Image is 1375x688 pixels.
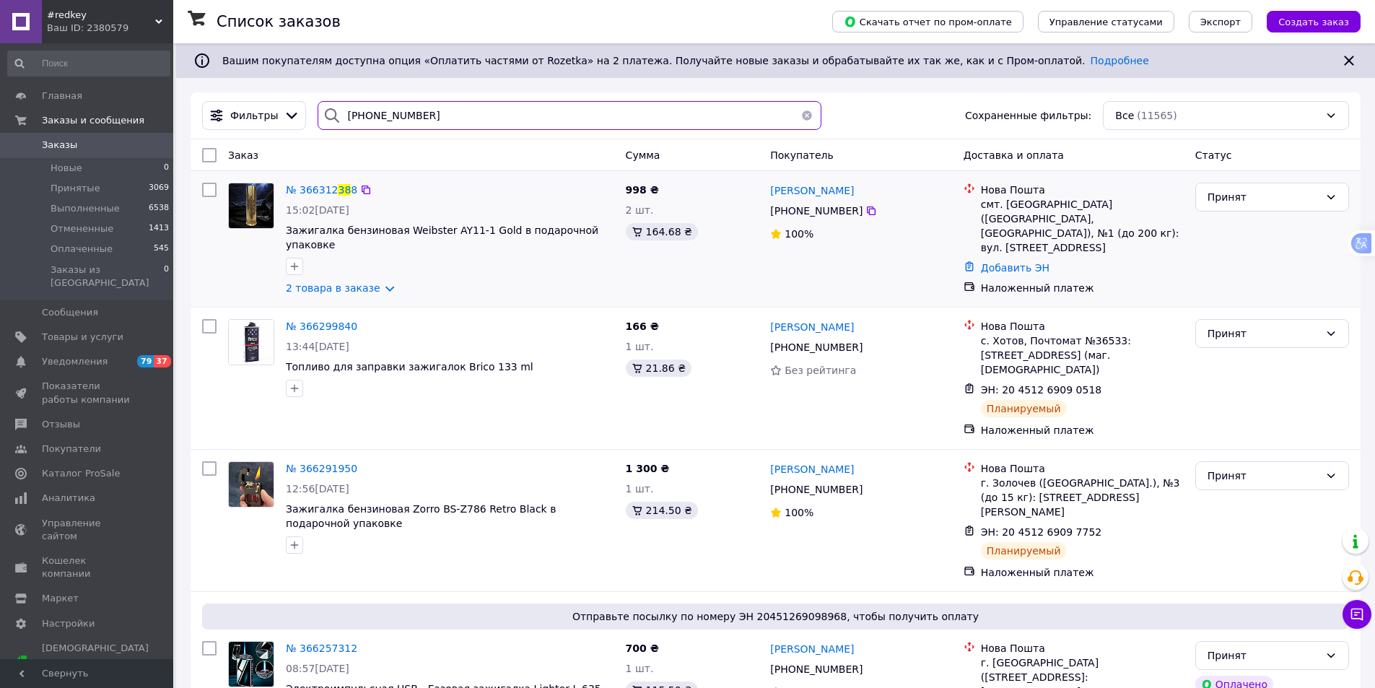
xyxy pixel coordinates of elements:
[164,264,169,289] span: 0
[229,462,274,507] img: Фото товару
[1189,11,1252,32] button: Экспорт
[42,139,77,152] span: Заказы
[1115,108,1134,123] span: Все
[981,526,1102,538] span: ЭН: 20 4512 6909 7752
[149,222,169,235] span: 1413
[286,643,357,654] a: № 366257312
[42,492,95,505] span: Аналитика
[1091,55,1149,66] a: Подробнее
[767,659,865,679] div: [PHONE_NUMBER]
[626,483,654,495] span: 1 шт.
[229,642,274,687] img: Фото товару
[1343,600,1371,629] button: Чат с покупателем
[228,183,274,229] a: Фото товару
[770,462,854,476] a: [PERSON_NAME]
[230,108,278,123] span: Фильтры
[1208,648,1319,663] div: Принят
[981,197,1184,255] div: смт. [GEOGRAPHIC_DATA] ([GEOGRAPHIC_DATA], [GEOGRAPHIC_DATA]), №1 (до 200 кг): вул. [STREET_ADDRESS]
[1195,149,1232,161] span: Статус
[1049,17,1163,27] span: Управление статусами
[626,341,654,352] span: 1 шт.
[222,55,1149,66] span: Вашим покупателям доступна опция «Оплатить частями от Rozetka» на 2 платежа. Получайте новые зака...
[42,554,134,580] span: Кошелек компании
[51,243,113,256] span: Оплаченные
[1208,326,1319,341] div: Принят
[42,355,108,368] span: Уведомления
[51,202,120,215] span: Выполненные
[981,334,1184,377] div: с. Хотов, Почтомат №36533: [STREET_ADDRESS] (маг. [DEMOGRAPHIC_DATA])
[42,380,134,406] span: Показатели работы компании
[154,355,170,367] span: 37
[626,149,660,161] span: Сумма
[47,22,173,35] div: Ваш ID: 2380579
[1278,17,1349,27] span: Создать заказ
[42,642,149,682] span: [DEMOGRAPHIC_DATA] и счета
[626,184,659,196] span: 998 ₴
[770,183,854,198] a: [PERSON_NAME]
[286,204,349,216] span: 15:02[DATE]
[286,361,533,373] a: Топливо для заправки зажигалок Brico 133 ml
[154,243,169,256] span: 545
[42,467,120,480] span: Каталог ProSale
[1137,110,1177,121] span: (11565)
[767,201,865,221] div: [PHONE_NUMBER]
[981,476,1184,519] div: г. Золочев ([GEOGRAPHIC_DATA].), №3 (до 15 кг): [STREET_ADDRESS][PERSON_NAME]
[149,202,169,215] span: 6538
[7,51,170,77] input: Поиск
[770,321,854,333] span: [PERSON_NAME]
[286,225,598,251] a: Зажигалка бензиновая Weibster AY11-1 Gold в подарочной упаковке
[832,11,1023,32] button: Скачать отчет по пром-оплате
[626,502,698,519] div: 214.50 ₴
[42,114,144,127] span: Заказы и сообщения
[981,319,1184,334] div: Нова Пошта
[770,185,854,196] span: [PERSON_NAME]
[42,443,101,456] span: Покупатели
[217,13,341,30] h1: Список заказов
[626,663,654,674] span: 1 шт.
[770,320,854,334] a: [PERSON_NAME]
[318,101,821,130] input: Поиск по номеру заказа, ФИО покупателя, номеру телефона, Email, номеру накладной
[286,184,338,196] span: № 366312
[844,15,1012,28] span: Скачать отчет по пром-оплате
[981,384,1102,396] span: ЭН: 20 4512 6909 0518
[981,565,1184,580] div: Наложенный платеж
[286,184,357,196] a: № 366312388
[626,463,670,474] span: 1 300 ₴
[351,184,357,196] span: 8
[229,320,274,365] img: Фото товару
[42,517,134,543] span: Управление сайтом
[208,609,1343,624] span: Отправьте посылку по номеру ЭН 20451269098968, чтобы получить оплату
[51,162,82,175] span: Новые
[47,9,155,22] span: #redkey
[770,643,854,655] span: [PERSON_NAME]
[286,463,357,474] a: № 366291950
[965,108,1091,123] span: Сохраненные фильтры:
[42,592,79,605] span: Маркет
[42,331,123,344] span: Товары и услуги
[981,400,1067,417] div: Планируемый
[228,461,274,508] a: Фото товару
[286,321,357,332] span: № 366299840
[286,282,380,294] a: 2 товара в заказе
[286,341,349,352] span: 13:44[DATE]
[51,222,113,235] span: Отмененные
[228,641,274,687] a: Фото товару
[981,542,1067,559] div: Планируемый
[286,503,556,529] span: Зажигалка бензиновая Zorro BS-Z786 Retro Black в подарочной упаковке
[338,184,351,196] span: 38
[51,264,164,289] span: Заказы из [GEOGRAPHIC_DATA]
[626,360,691,377] div: 21.86 ₴
[42,617,95,630] span: Настройки
[626,204,654,216] span: 2 шт.
[785,365,856,376] span: Без рейтинга
[770,149,834,161] span: Покупатель
[793,101,821,130] button: Очистить
[286,483,349,495] span: 12:56[DATE]
[964,149,1064,161] span: Доставка и оплата
[51,182,100,195] span: Принятые
[228,149,258,161] span: Заказ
